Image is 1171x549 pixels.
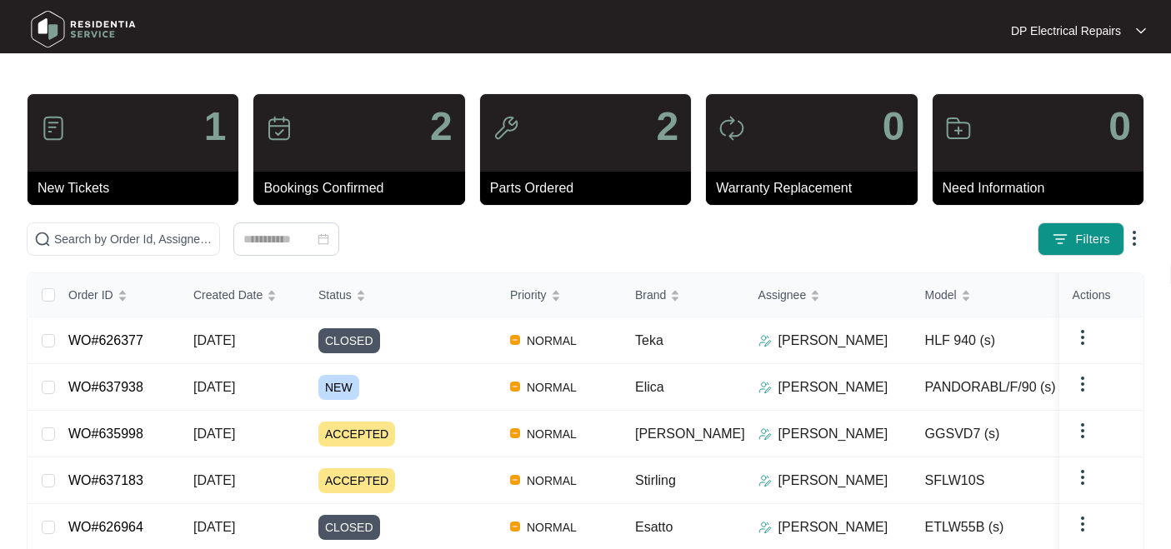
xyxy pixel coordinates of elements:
[1073,327,1093,347] img: dropdown arrow
[1073,467,1093,487] img: dropdown arrow
[38,178,238,198] p: New Tickets
[305,273,497,317] th: Status
[318,286,352,304] span: Status
[1073,374,1093,394] img: dropdown arrow
[1059,273,1143,317] th: Actions
[68,333,143,347] a: WO#626377
[758,381,772,394] img: Assigner Icon
[635,380,664,394] span: Elica
[1011,22,1121,39] p: DP Electrical Repairs
[318,328,380,353] span: CLOSED
[1124,228,1144,248] img: dropdown arrow
[1073,514,1093,534] img: dropdown arrow
[497,273,622,317] th: Priority
[430,107,453,147] p: 2
[490,178,691,198] p: Parts Ordered
[945,115,972,142] img: icon
[510,382,520,392] img: Vercel Logo
[778,377,888,397] p: [PERSON_NAME]
[718,115,745,142] img: icon
[266,115,293,142] img: icon
[510,475,520,485] img: Vercel Logo
[912,457,1078,504] td: SFLW10S
[745,273,912,317] th: Assignee
[193,427,235,441] span: [DATE]
[1038,222,1124,256] button: filter iconFilters
[193,380,235,394] span: [DATE]
[520,331,583,351] span: NORMAL
[520,377,583,397] span: NORMAL
[778,424,888,444] p: [PERSON_NAME]
[912,273,1078,317] th: Model
[520,471,583,491] span: NORMAL
[520,424,583,444] span: NORMAL
[263,178,464,198] p: Bookings Confirmed
[68,473,143,487] a: WO#637183
[1052,231,1068,247] img: filter icon
[25,4,142,54] img: residentia service logo
[510,286,547,304] span: Priority
[193,473,235,487] span: [DATE]
[193,333,235,347] span: [DATE]
[758,474,772,487] img: Assigner Icon
[912,411,1078,457] td: GGSVD7 (s)
[318,422,395,447] span: ACCEPTED
[758,286,807,304] span: Assignee
[925,286,957,304] span: Model
[493,115,519,142] img: icon
[55,273,180,317] th: Order ID
[943,178,1143,198] p: Need Information
[622,273,745,317] th: Brand
[778,331,888,351] p: [PERSON_NAME]
[68,380,143,394] a: WO#637938
[520,517,583,537] span: NORMAL
[318,468,395,493] span: ACCEPTED
[778,471,888,491] p: [PERSON_NAME]
[656,107,678,147] p: 2
[180,273,305,317] th: Created Date
[912,317,1078,364] td: HLF 940 (s)
[40,115,67,142] img: icon
[883,107,905,147] p: 0
[68,286,113,304] span: Order ID
[758,521,772,534] img: Assigner Icon
[635,286,666,304] span: Brand
[1073,421,1093,441] img: dropdown arrow
[193,520,235,534] span: [DATE]
[1108,107,1131,147] p: 0
[1075,231,1110,248] span: Filters
[778,517,888,537] p: [PERSON_NAME]
[635,333,663,347] span: Teka
[318,515,380,540] span: CLOSED
[758,427,772,441] img: Assigner Icon
[912,364,1078,411] td: PANDORABL/F/90 (s)
[204,107,227,147] p: 1
[510,428,520,438] img: Vercel Logo
[318,375,359,400] span: NEW
[510,522,520,532] img: Vercel Logo
[716,178,917,198] p: Warranty Replacement
[1136,27,1146,35] img: dropdown arrow
[68,520,143,534] a: WO#626964
[635,427,745,441] span: [PERSON_NAME]
[54,230,213,248] input: Search by Order Id, Assignee Name, Customer Name, Brand and Model
[68,427,143,441] a: WO#635998
[34,231,51,247] img: search-icon
[635,520,673,534] span: Esatto
[510,335,520,345] img: Vercel Logo
[758,334,772,347] img: Assigner Icon
[635,473,676,487] span: Stirling
[193,286,263,304] span: Created Date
